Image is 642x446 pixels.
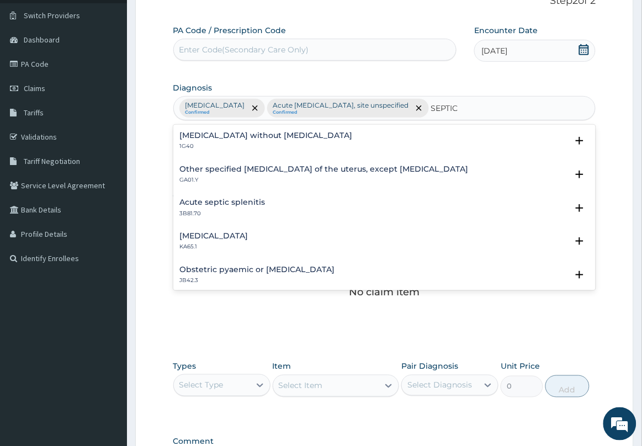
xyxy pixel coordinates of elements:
i: open select status [573,201,586,215]
h4: Obstetric pyaemic or [MEDICAL_DATA] [180,266,335,274]
i: open select status [573,235,586,248]
div: Select Diagnosis [407,380,472,391]
label: Item [273,361,291,372]
label: PA Code / Prescription Code [173,25,286,36]
div: Minimize live chat window [181,6,208,32]
p: [MEDICAL_DATA] [185,101,245,110]
label: Diagnosis [173,82,213,93]
h4: [MEDICAL_DATA] [180,232,248,240]
span: Dashboard [24,35,60,45]
label: Unit Price [501,361,540,372]
textarea: Type your message and hit 'Enter' [6,301,210,340]
button: Add [545,375,590,397]
span: Tariff Negotiation [24,156,80,166]
div: Enter Code(Secondary Care Only) [179,44,309,55]
span: We're online! [64,139,152,251]
p: GA01.Y [180,176,469,184]
h4: [MEDICAL_DATA] without [MEDICAL_DATA] [180,131,353,140]
span: Claims [24,83,45,93]
span: remove selection option [250,103,260,113]
p: 1G40 [180,142,353,150]
span: remove selection option [414,103,424,113]
label: Pair Diagnosis [401,361,458,372]
p: JB42.3 [180,277,335,284]
p: No claim item [349,286,420,298]
small: Confirmed [273,110,409,115]
h4: Other specified [MEDICAL_DATA] of the uterus, except [MEDICAL_DATA] [180,165,469,173]
span: Tariffs [24,108,44,118]
img: d_794563401_company_1708531726252_794563401 [20,55,45,83]
small: Confirmed [185,110,245,115]
i: open select status [573,268,586,282]
label: Types [173,362,197,371]
p: Acute [MEDICAL_DATA], site unspecified [273,101,409,110]
div: Select Type [179,380,224,391]
label: Encounter Date [474,25,538,36]
div: Chat with us now [57,62,185,76]
p: 3B81.70 [180,210,266,217]
i: open select status [573,134,586,147]
h4: Acute septic splenitis [180,198,266,206]
i: open select status [573,168,586,181]
span: [DATE] [481,45,507,56]
span: Switch Providers [24,10,80,20]
p: KA65.1 [180,243,248,251]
